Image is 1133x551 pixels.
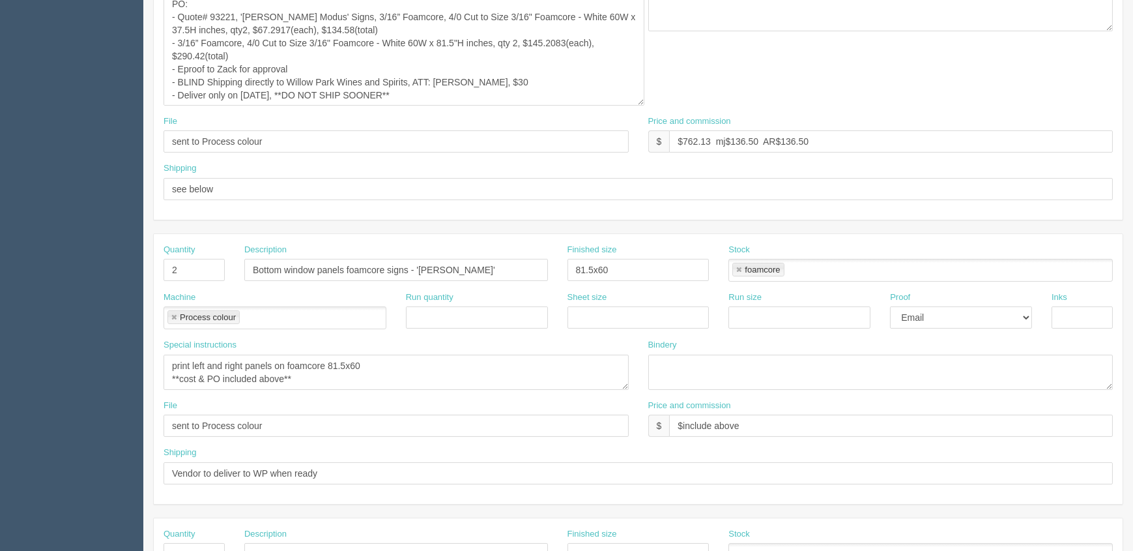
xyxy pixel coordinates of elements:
label: Description [244,244,287,256]
label: Bindery [648,339,677,351]
label: Inks [1052,291,1067,304]
label: File [164,115,177,128]
div: foamcore [745,265,780,274]
label: Quantity [164,528,195,541]
label: Description [244,528,287,541]
label: File [164,400,177,412]
label: Special instructions [164,339,237,351]
div: Process colour [180,313,236,321]
label: Stock [728,528,750,541]
div: $ [648,415,670,437]
label: Run quantity [406,291,453,304]
label: Shipping [164,162,197,175]
label: Stock [728,244,750,256]
label: Proof [890,291,910,304]
label: Quantity [164,244,195,256]
label: Price and commission [648,400,731,412]
label: Run size [728,291,762,304]
label: Finished size [567,528,617,541]
label: Shipping [164,447,197,459]
textarea: print left and right panels on foamcore 81.5x60 **cost & PO included above** [164,355,629,390]
label: Price and commission [648,115,731,128]
label: Finished size [567,244,617,256]
label: Sheet size [567,291,607,304]
div: $ [648,130,670,153]
label: Machine [164,291,195,304]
